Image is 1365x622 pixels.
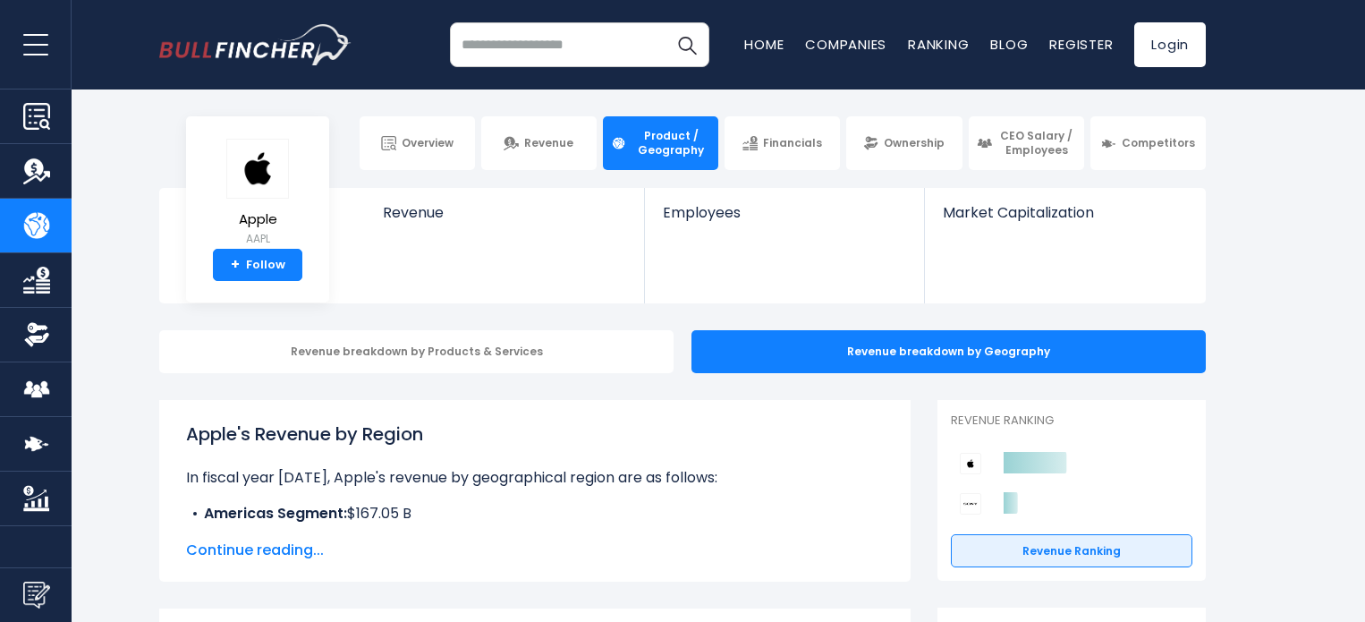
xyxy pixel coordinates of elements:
[231,257,240,273] strong: +
[951,413,1192,429] p: Revenue Ranking
[186,421,884,447] h1: Apple's Revenue by Region
[969,116,1084,170] a: CEO Salary / Employees
[990,35,1028,54] a: Blog
[226,212,289,227] span: Apple
[204,503,347,524] b: Americas Segment:
[925,188,1204,251] a: Market Capitalization
[186,467,884,489] p: In fiscal year [DATE], Apple's revenue by geographical region are as follows:
[383,204,627,221] span: Revenue
[159,330,674,373] div: Revenue breakdown by Products & Services
[365,188,645,251] a: Revenue
[204,524,328,545] b: Europe Segment:
[603,116,718,170] a: Product / Geography
[943,204,1186,221] span: Market Capitalization
[1090,116,1206,170] a: Competitors
[186,540,884,561] span: Continue reading...
[186,503,884,524] li: $167.05 B
[1134,22,1206,67] a: Login
[908,35,969,54] a: Ranking
[744,35,784,54] a: Home
[23,321,50,348] img: Ownership
[225,138,290,250] a: Apple AAPL
[632,129,710,157] span: Product / Geography
[186,524,884,546] li: $101.33 B
[997,129,1076,157] span: CEO Salary / Employees
[524,136,573,150] span: Revenue
[663,204,905,221] span: Employees
[665,22,709,67] button: Search
[846,116,962,170] a: Ownership
[763,136,822,150] span: Financials
[960,493,981,515] img: Sony Group Corporation competitors logo
[481,116,597,170] a: Revenue
[159,24,352,65] a: Go to homepage
[159,24,352,65] img: bullfincher logo
[805,35,886,54] a: Companies
[691,330,1206,373] div: Revenue breakdown by Geography
[360,116,475,170] a: Overview
[226,231,289,247] small: AAPL
[645,188,923,251] a: Employees
[213,249,302,281] a: +Follow
[1122,136,1195,150] span: Competitors
[1049,35,1113,54] a: Register
[402,136,454,150] span: Overview
[960,453,981,474] img: Apple competitors logo
[725,116,840,170] a: Financials
[951,534,1192,568] a: Revenue Ranking
[884,136,945,150] span: Ownership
